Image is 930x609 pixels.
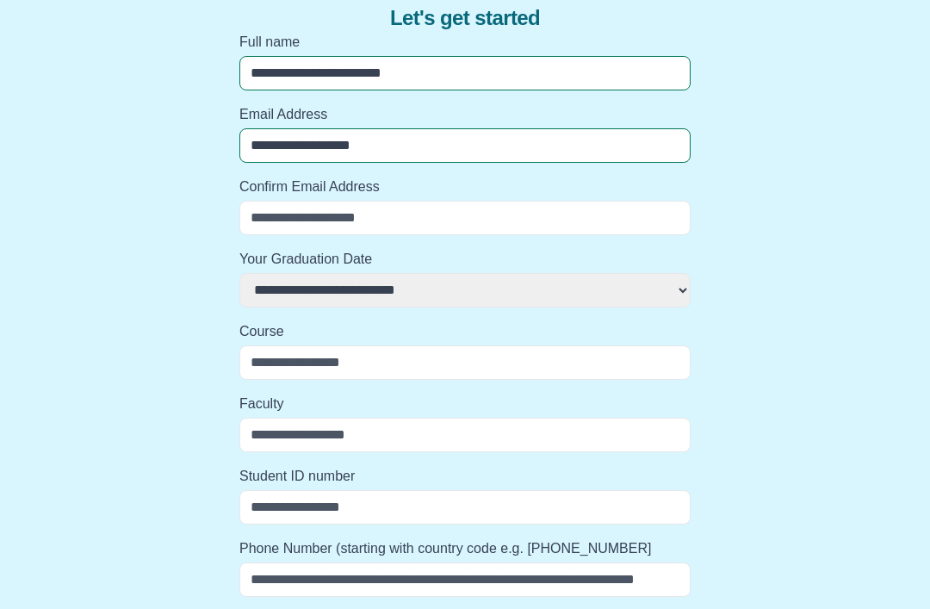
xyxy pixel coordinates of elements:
label: Your Graduation Date [239,249,691,270]
label: Email Address [239,104,691,125]
label: Phone Number (starting with country code e.g. [PHONE_NUMBER] [239,538,691,559]
label: Faculty [239,394,691,414]
label: Confirm Email Address [239,177,691,197]
span: Let's get started [390,4,540,32]
label: Student ID number [239,466,691,487]
label: Course [239,321,691,342]
label: Full name [239,32,691,53]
